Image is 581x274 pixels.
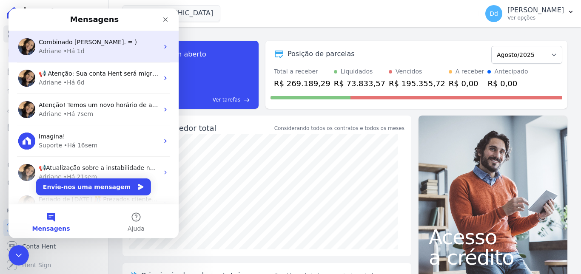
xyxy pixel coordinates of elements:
div: Posição de parcelas [288,49,355,59]
iframe: Intercom live chat [9,245,29,266]
a: Recebíveis [3,219,105,236]
span: Mensagens [24,217,62,223]
span: Imagina! [30,124,57,131]
div: R$ 269.189,29 [274,78,330,89]
div: Vencidos [396,67,422,76]
div: • Há 21sem [55,164,88,173]
a: Visão Geral [3,25,105,42]
span: Ajuda [119,217,136,223]
span: east [244,97,250,103]
div: Considerando todos os contratos e todos os meses [274,124,404,132]
img: Profile image for Adriane [10,187,27,204]
div: Adriane [30,70,53,79]
button: Envie-nos uma mensagem [28,170,142,187]
a: Ver tarefas east [154,96,250,104]
a: Crédito [3,156,105,173]
div: R$ 195.355,72 [389,78,445,89]
span: Combinado [PERSON_NAME]. = ) [30,30,128,37]
div: Antecipado [494,67,528,76]
img: Profile image for Adriane [10,93,27,110]
img: Profile image for Adriane [10,30,27,47]
span: Dd [490,11,498,17]
button: Ajuda [85,196,170,230]
a: Transferências [3,138,105,155]
div: • Há 7sem [55,101,85,110]
div: R$ 0,00 [487,78,528,89]
a: Clientes [3,100,105,117]
a: Contratos [3,44,105,61]
div: Suporte [30,133,54,141]
a: Minha Carteira [3,119,105,136]
span: Conta Hent [22,242,56,251]
div: Saldo devedor total [141,122,273,134]
div: Total a receber [274,67,330,76]
button: Dd [PERSON_NAME] Ver opções [478,2,581,25]
img: Profile image for Suporte [10,124,27,141]
img: Profile image for Adriane [10,61,27,78]
button: [GEOGRAPHIC_DATA] [122,5,220,21]
div: R$ 73.833,57 [334,78,385,89]
div: A receber [456,67,484,76]
iframe: Intercom live chat [9,8,179,238]
a: Negativação [3,175,105,192]
span: a crédito [429,247,557,268]
div: Adriane [30,164,53,173]
div: Adriane [30,101,53,110]
a: Parcelas [3,63,105,80]
span: Ver tarefas [213,96,240,104]
div: • Há 16sem [55,133,89,141]
img: Profile image for Adriane [10,155,27,172]
div: Adriane [30,38,53,47]
div: • Há 1d [55,38,76,47]
div: R$ 0,00 [449,78,484,89]
div: Liquidados [341,67,373,76]
p: [PERSON_NAME] [507,6,564,14]
a: Conta Hent [3,238,105,255]
p: Ver opções [507,14,564,21]
span: Acesso [429,227,557,247]
div: Plataformas [7,206,102,216]
div: • Há 6d [55,70,76,79]
a: Lotes [3,82,105,99]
